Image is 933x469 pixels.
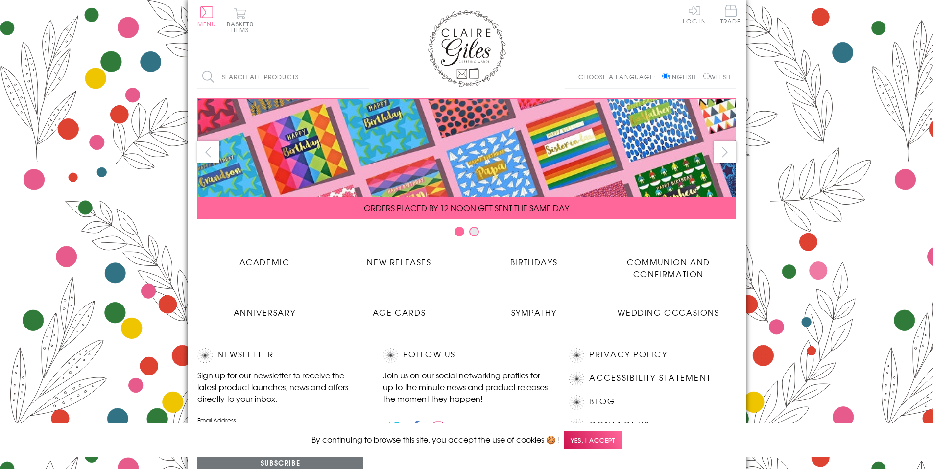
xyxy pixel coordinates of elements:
span: Academic [239,256,290,268]
img: Claire Giles Greetings Cards [428,10,506,87]
input: Search all products [197,66,369,88]
label: Email Address [197,416,364,424]
span: ORDERS PLACED BY 12 NOON GET SENT THE SAME DAY [364,202,569,213]
a: Trade [720,5,741,26]
button: Basket0 items [227,8,254,33]
a: Accessibility Statement [589,372,711,385]
div: Carousel Pagination [197,226,736,241]
span: Communion and Confirmation [627,256,710,280]
input: Search [359,66,369,88]
p: Sign up for our newsletter to receive the latest product launches, news and offers directly to yo... [197,369,364,404]
span: Birthdays [510,256,557,268]
a: Anniversary [197,299,332,318]
a: Sympathy [467,299,601,318]
button: next [714,141,736,163]
span: 0 items [231,20,254,34]
input: English [662,73,669,79]
p: Choose a language: [578,72,660,81]
button: prev [197,141,219,163]
span: Trade [720,5,741,24]
a: New Releases [332,249,467,268]
button: Carousel Page 1 (Current Slide) [455,227,464,236]
a: Contact Us [589,419,649,432]
label: Welsh [703,72,731,81]
button: Menu [197,6,216,27]
a: Privacy Policy [589,348,667,361]
a: Academic [197,249,332,268]
label: English [662,72,701,81]
span: Yes, I accept [564,431,622,450]
a: Blog [589,395,615,408]
input: Welsh [703,73,710,79]
h2: Newsletter [197,348,364,363]
a: Log In [683,5,706,24]
span: Age Cards [373,306,426,318]
span: Anniversary [234,306,296,318]
a: Birthdays [467,249,601,268]
span: Wedding Occasions [618,306,719,318]
h2: Follow Us [383,348,550,363]
a: Communion and Confirmation [601,249,736,280]
span: Menu [197,20,216,28]
span: Sympathy [511,306,557,318]
span: New Releases [367,256,431,268]
button: Carousel Page 2 [469,227,479,236]
a: Age Cards [332,299,467,318]
p: Join us on our social networking profiles for up to the minute news and product releases the mome... [383,369,550,404]
a: Wedding Occasions [601,299,736,318]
